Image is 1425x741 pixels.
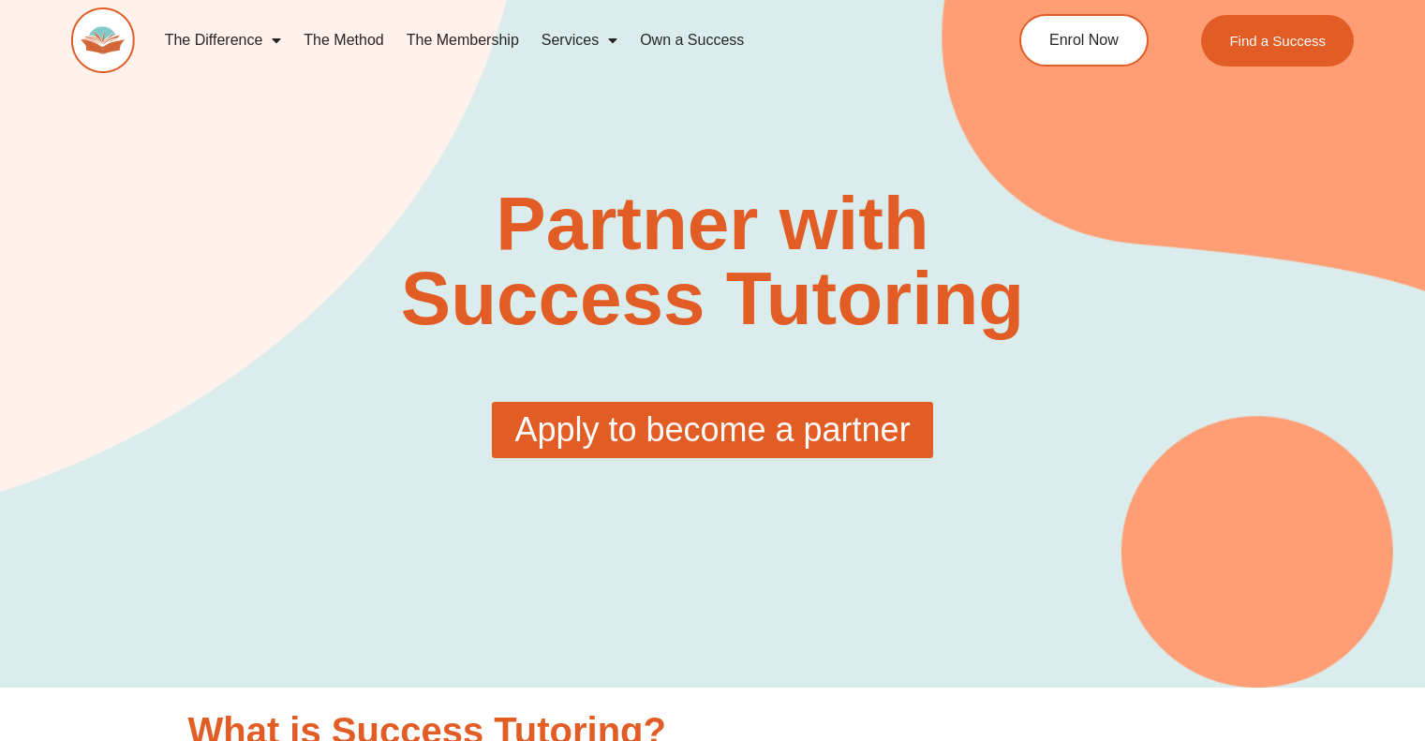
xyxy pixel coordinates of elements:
a: The Membership [395,19,530,62]
a: The Method [292,19,394,62]
a: Services [530,19,629,62]
nav: Menu [154,19,946,62]
a: Find a Success [1201,15,1354,67]
a: Apply to become a partner [492,402,932,458]
span: Apply to become a partner [514,413,910,447]
span: Find a Success [1229,34,1326,48]
a: Own a Success [629,19,755,62]
h1: Partner with Success Tutoring [387,186,1037,336]
span: Enrol Now [1049,33,1119,48]
a: Enrol Now [1019,14,1149,67]
a: The Difference [154,19,293,62]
